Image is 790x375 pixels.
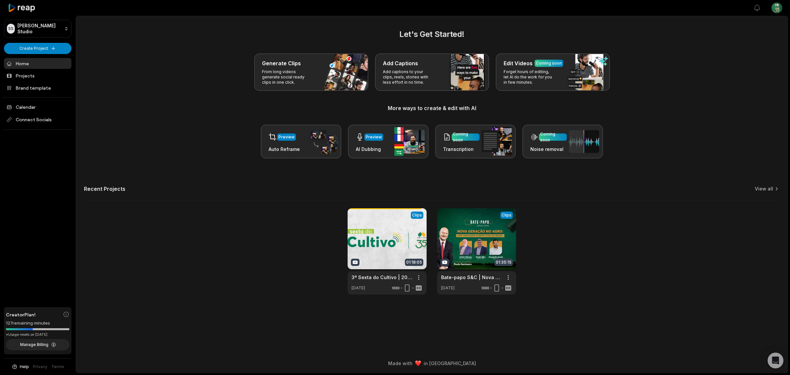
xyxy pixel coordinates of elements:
img: noise_removal.png [569,130,599,153]
button: Help [12,364,29,370]
h3: More ways to create & edit with AI [84,104,780,112]
div: Made with in [GEOGRAPHIC_DATA] [82,360,782,367]
div: 127 remaining minutes [6,320,69,327]
h3: Auto Reframe [269,146,300,153]
h3: Transcription [443,146,480,153]
button: Create Project [4,43,71,54]
a: Calendar [4,101,71,112]
p: Forget hours of editing, let AI do the work for you in few minutes. [504,69,555,85]
p: Add captions to your clips, reels, stories with less effort in no time. [383,69,434,85]
span: Help [20,364,29,370]
img: auto_reframe.png [307,129,337,155]
div: Preview [366,134,382,140]
a: Projects [4,70,71,81]
h3: AI Dubbing [356,146,383,153]
div: Open Intercom Messenger [768,353,783,368]
div: Coming soon [536,60,562,66]
a: Bate-papo S&C | Nova Geração no Agro: uma vantagem competitiva do [GEOGRAPHIC_DATA] [441,274,502,281]
div: Coming soon [540,131,566,143]
div: Coming soon [453,131,478,143]
img: transcription.png [482,127,512,156]
h3: Add Captions [383,59,418,67]
a: Brand template [4,82,71,93]
div: SS [7,24,15,34]
div: Preview [278,134,295,140]
p: From long videos generate social ready clips in one click. [262,69,313,85]
button: Manage Billing [6,339,69,350]
a: Terms [51,364,64,370]
a: Home [4,58,71,69]
span: Creator Plan! [6,311,36,318]
img: heart emoji [415,361,421,366]
h3: Noise removal [530,146,567,153]
a: Privacy [33,364,47,370]
h3: Edit Videos [504,59,533,67]
h2: Recent Projects [84,186,125,192]
img: ai_dubbing.png [394,127,425,156]
a: View all [755,186,773,192]
h3: Generate Clips [262,59,301,67]
div: *Usage resets on [DATE] [6,332,69,337]
a: 3ª Sexta do Cultivo | 2025 [352,274,412,281]
span: Connect Socials [4,114,71,126]
h2: Let's Get Started! [84,28,780,40]
p: [PERSON_NAME] Studio [17,23,62,35]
